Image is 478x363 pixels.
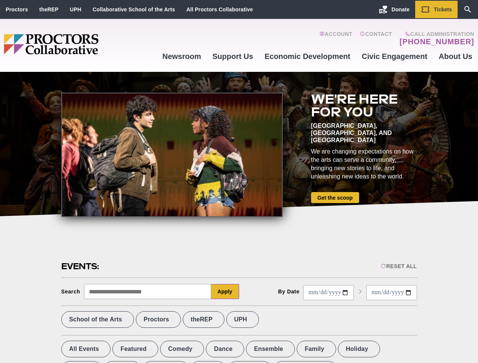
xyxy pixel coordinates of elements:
a: Civic Engagement [356,46,433,67]
label: theREP [183,311,224,328]
a: Get the scoop [311,192,359,203]
a: [PHONE_NUMBER] [400,37,474,46]
span: Call Administration [397,31,474,37]
a: Proctors [6,6,28,12]
label: Featured [112,341,158,357]
label: UPH [226,311,259,328]
label: Ensemble [246,341,295,357]
a: All Proctors Collaborative [186,6,253,12]
a: Donate [373,1,415,18]
span: Tickets [434,6,452,12]
label: School of the Arts [61,311,134,328]
h2: Events: [61,261,100,272]
a: Support Us [207,46,259,67]
a: Search [458,1,478,18]
a: Account [319,31,352,46]
div: We are changing expectations on how the arts can serve a community, bringing new stories to life,... [311,147,417,181]
label: Comedy [160,341,204,357]
a: Collaborative School of the Arts [93,6,175,12]
span: Donate [392,6,409,12]
button: Apply [211,284,239,299]
a: Newsroom [157,46,207,67]
label: All Events [61,341,111,357]
div: [GEOGRAPHIC_DATA], [GEOGRAPHIC_DATA], and [GEOGRAPHIC_DATA] [311,122,417,144]
div: Reset All [381,263,417,269]
a: About Us [433,46,478,67]
label: Family [297,341,336,357]
a: UPH [70,6,81,12]
label: Holiday [338,341,380,357]
h2: We're here for you [311,93,417,118]
label: Proctors [136,311,181,328]
img: Proctors logo [4,34,157,54]
a: Economic Development [259,46,356,67]
div: Search [61,289,81,295]
div: By Date [278,289,300,295]
a: Contact [360,31,392,46]
a: theREP [39,6,59,12]
label: Dance [206,341,244,357]
a: Tickets [415,1,458,18]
